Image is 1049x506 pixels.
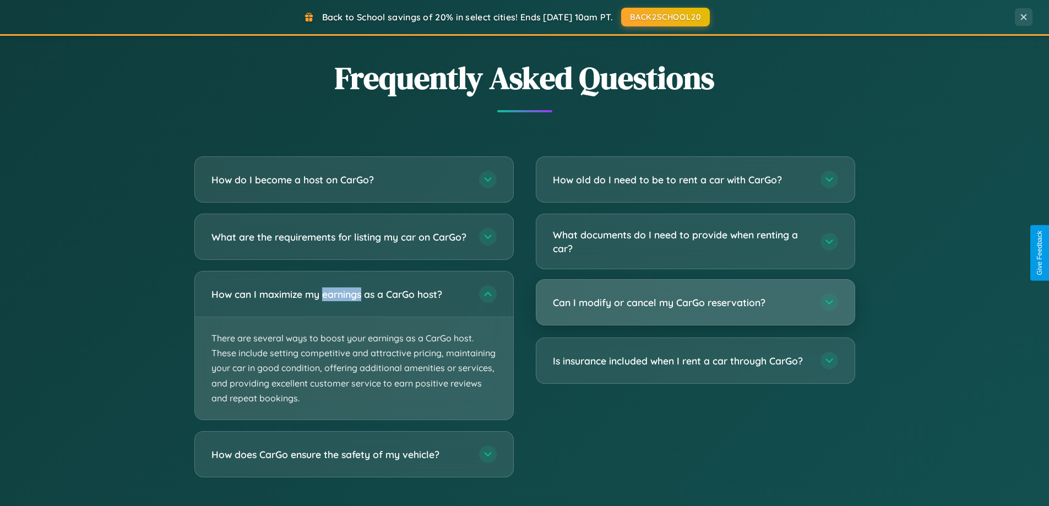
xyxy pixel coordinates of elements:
h3: Is insurance included when I rent a car through CarGo? [553,354,809,368]
h3: What are the requirements for listing my car on CarGo? [211,230,468,244]
button: BACK2SCHOOL20 [621,8,710,26]
h3: What documents do I need to provide when renting a car? [553,228,809,255]
h2: Frequently Asked Questions [194,57,855,99]
h3: How do I become a host on CarGo? [211,173,468,187]
span: Back to School savings of 20% in select cities! Ends [DATE] 10am PT. [322,12,613,23]
h3: Can I modify or cancel my CarGo reservation? [553,296,809,309]
div: Give Feedback [1036,231,1043,275]
h3: How does CarGo ensure the safety of my vehicle? [211,448,468,461]
h3: How old do I need to be to rent a car with CarGo? [553,173,809,187]
h3: How can I maximize my earnings as a CarGo host? [211,287,468,301]
p: There are several ways to boost your earnings as a CarGo host. These include setting competitive ... [195,317,513,420]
